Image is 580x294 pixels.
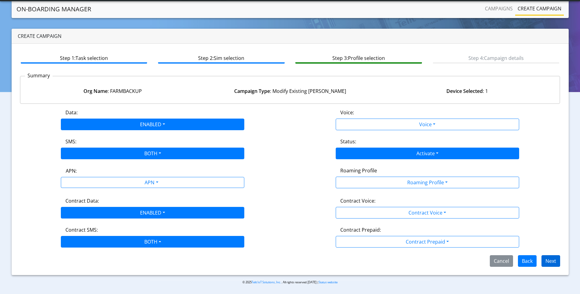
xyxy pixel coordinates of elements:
[61,119,244,130] button: ENABLED
[61,207,244,219] button: ENABLED
[65,109,78,116] label: Data:
[518,255,537,267] button: Back
[252,280,281,284] a: Telit IoT Solutions, Inc.
[66,167,77,175] label: APN:
[25,72,53,79] p: Summary
[482,2,515,15] a: Campaigns
[201,87,379,95] div: : Modify Existing [PERSON_NAME]
[340,226,381,233] label: Contract Prepaid:
[340,109,354,116] label: Voice:
[17,3,91,15] a: On-Boarding Manager
[340,138,356,145] label: Status:
[54,177,248,189] div: APN
[515,2,564,15] a: Create campaign
[336,177,519,188] button: Roaming Profile
[340,167,377,174] label: Roaming Profile
[336,207,519,219] button: Contract Voice
[379,87,556,95] div: : 1
[319,280,338,284] a: Status website
[340,197,375,204] label: Contract Voice:
[295,52,422,64] btn: Step 3: Profile selection
[433,52,559,64] btn: Step 4: Campaign details
[158,52,284,64] btn: Step 2: Sim selection
[541,255,560,267] button: Next
[336,148,519,159] button: Activate
[21,52,147,64] btn: Step 1: Task selection
[61,236,244,248] button: BOTH
[65,226,98,233] label: Contract SMS:
[150,280,430,285] p: © 2025 . All rights reserved.[DATE] |
[490,255,513,267] button: Cancel
[336,119,519,130] button: Voice
[65,138,76,145] label: SMS:
[336,236,519,248] button: Contract Prepaid
[65,197,99,204] label: Contract Data:
[24,87,201,95] div: : FARMBACKUP
[83,88,108,94] strong: Org Name
[61,148,244,159] button: BOTH
[12,29,569,44] div: Create campaign
[446,88,483,94] strong: Device Selected
[234,88,270,94] strong: Campaign Type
